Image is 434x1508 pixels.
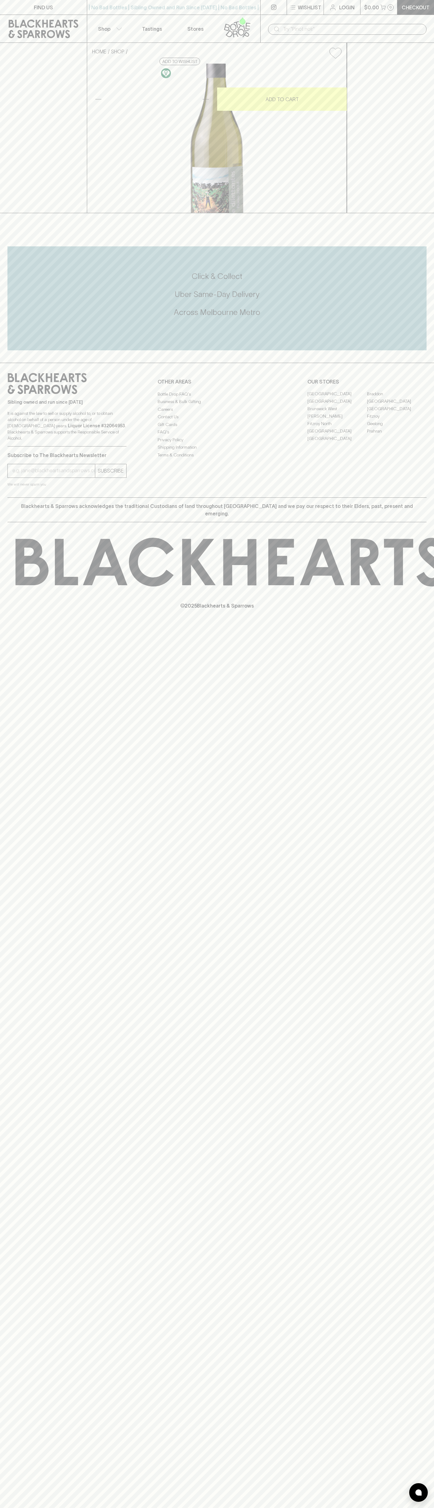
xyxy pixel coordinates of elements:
[367,428,427,435] a: Prahran
[158,429,277,436] a: FAQ's
[7,451,127,459] p: Subscribe to The Blackhearts Newsletter
[307,428,367,435] a: [GEOGRAPHIC_DATA]
[367,398,427,405] a: [GEOGRAPHIC_DATA]
[158,436,277,443] a: Privacy Policy
[307,413,367,420] a: [PERSON_NAME]
[159,58,200,65] button: Add to wishlist
[158,398,277,406] a: Business & Bulk Gifting
[158,421,277,428] a: Gift Cards
[307,398,367,405] a: [GEOGRAPHIC_DATA]
[68,423,125,428] strong: Liquor License #32064953
[367,405,427,413] a: [GEOGRAPHIC_DATA]
[130,15,174,43] a: Tastings
[367,390,427,398] a: Braddon
[367,420,427,428] a: Geelong
[158,406,277,413] a: Careers
[161,68,171,78] img: Vegan
[158,451,277,459] a: Terms & Conditions
[12,466,95,476] input: e.g. jane@blackheartsandsparrows.com.au
[187,25,204,33] p: Stores
[364,4,379,11] p: $0.00
[159,67,172,80] a: Made without the use of any animal products.
[92,49,106,54] a: HOME
[327,45,344,61] button: Add to wishlist
[217,88,347,111] button: ADD TO CART
[142,25,162,33] p: Tastings
[111,49,124,54] a: SHOP
[307,405,367,413] a: Brunswick West
[389,6,392,9] p: 0
[7,246,427,350] div: Call to action block
[415,1489,422,1496] img: bubble-icon
[307,378,427,385] p: OUR STORES
[98,467,124,474] p: SUBSCRIBE
[7,307,427,317] h5: Across Melbourne Metro
[402,4,430,11] p: Checkout
[87,64,347,213] img: 40954.png
[7,481,127,487] p: We will never spam you
[174,15,217,43] a: Stores
[158,444,277,451] a: Shipping Information
[7,289,427,299] h5: Uber Same-Day Delivery
[87,15,131,43] button: Shop
[266,96,299,103] p: ADD TO CART
[98,25,110,33] p: Shop
[158,413,277,421] a: Contact Us
[307,435,367,442] a: [GEOGRAPHIC_DATA]
[7,399,127,405] p: Sibling owned and run since [DATE]
[158,390,277,398] a: Bottle Drop FAQ's
[158,378,277,385] p: OTHER AREAS
[12,502,422,517] p: Blackhearts & Sparrows acknowledges the traditional Custodians of land throughout [GEOGRAPHIC_DAT...
[34,4,53,11] p: FIND US
[307,420,367,428] a: Fitzroy North
[283,24,422,34] input: Try "Pinot noir"
[339,4,355,11] p: Login
[95,464,126,478] button: SUBSCRIBE
[367,413,427,420] a: Fitzroy
[7,271,427,281] h5: Click & Collect
[7,410,127,441] p: It is against the law to sell or supply alcohol to, or to obtain alcohol on behalf of a person un...
[307,390,367,398] a: [GEOGRAPHIC_DATA]
[298,4,321,11] p: Wishlist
